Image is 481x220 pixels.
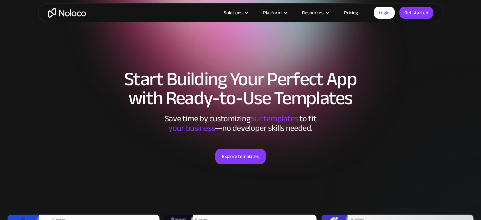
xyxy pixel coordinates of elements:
[374,7,395,19] a: Login
[215,149,266,164] a: Explore templates
[263,9,281,17] div: Platform
[302,9,324,17] div: Resources
[224,9,243,17] div: Solutions
[336,9,366,17] a: Pricing
[294,9,336,17] div: Resources
[399,7,433,19] a: Get started
[169,120,215,136] span: your business
[48,8,86,18] a: home
[255,9,294,17] div: Platform
[216,9,255,17] div: Solutions
[45,70,437,108] h1: Start Building Your Perfect App with Ready-to-Use Templates
[250,111,298,126] span: our templates
[146,114,336,133] div: Save time by customizing to fit ‍ —no developer skills needed.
